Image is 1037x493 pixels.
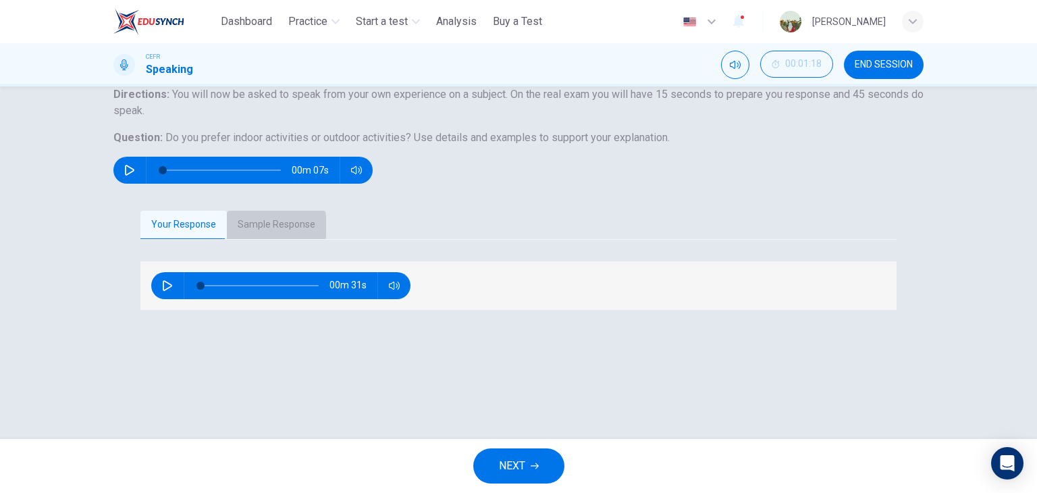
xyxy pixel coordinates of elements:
span: You will now be asked to speak from your own experience on a subject. On the real exam you will h... [113,88,924,117]
img: en [681,17,698,27]
div: Hide [760,51,833,79]
a: ELTC logo [113,8,215,35]
button: Dashboard [215,9,277,34]
span: Analysis [436,14,477,30]
h6: Question : [113,130,924,146]
button: Your Response [140,211,227,239]
span: Use details and examples to support your explanation. [414,131,670,144]
div: [PERSON_NAME] [812,14,886,30]
span: Buy a Test [493,14,542,30]
button: Buy a Test [487,9,548,34]
img: ELTC logo [113,8,184,35]
button: Analysis [431,9,482,34]
h1: Speaking [146,61,193,78]
button: NEXT [473,448,564,484]
div: basic tabs example [140,211,897,239]
span: END SESSION [855,59,913,70]
span: Start a test [356,14,408,30]
button: Practice [283,9,345,34]
div: Open Intercom Messenger [991,447,1023,479]
span: 00m 31s [329,272,377,299]
span: 00:01:18 [785,59,822,70]
h6: Directions : [113,86,924,119]
span: CEFR [146,52,160,61]
button: Start a test [350,9,425,34]
button: END SESSION [844,51,924,79]
span: Do you prefer indoor activities or outdoor activities? [165,131,411,144]
button: 00:01:18 [760,51,833,78]
div: Mute [721,51,749,79]
span: Dashboard [221,14,272,30]
span: 00m 07s [292,157,340,184]
span: NEXT [499,457,525,475]
button: Sample Response [227,211,326,239]
img: Profile picture [780,11,801,32]
span: Practice [288,14,327,30]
